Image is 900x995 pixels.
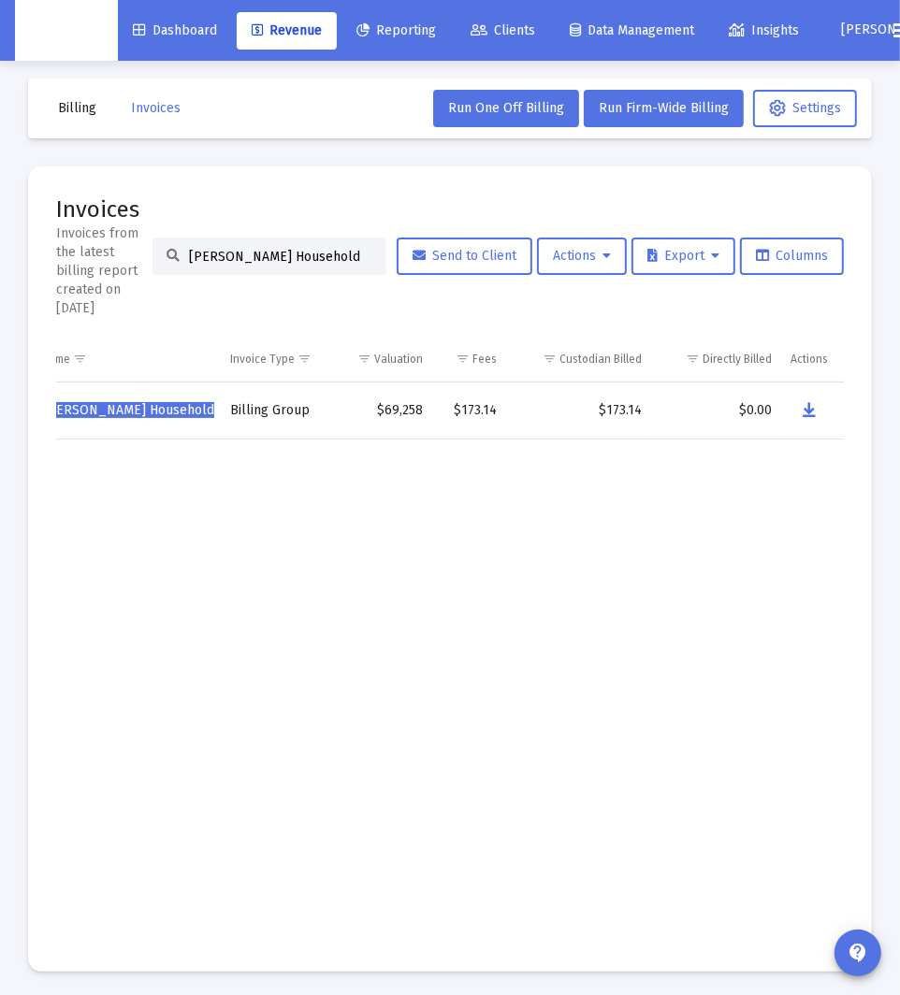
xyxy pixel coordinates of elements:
td: Column Directly Billed [651,337,781,382]
span: Actions [553,248,611,264]
td: $0.00 [651,382,781,440]
a: Insights [714,12,814,50]
button: Run One Off Billing [433,90,579,127]
td: Column Name [32,337,221,382]
button: Actions [537,238,627,275]
td: Column Invoice Type [221,337,328,382]
td: Column Fees [432,337,506,382]
span: Show filter options for column 'Directly Billed' [686,352,700,366]
h2: Invoices [56,195,152,224]
a: [PERSON_NAME] Household [41,397,216,425]
a: Reporting [341,12,451,50]
a: Data Management [555,12,709,50]
button: [PERSON_NAME] [819,11,878,49]
span: Data Management [570,22,694,38]
button: Export [631,238,735,275]
span: Show filter options for column 'Fees' [456,352,470,366]
button: Columns [740,238,844,275]
span: Show filter options for column 'Valuation' [357,352,371,366]
div: $173.14 [515,401,642,420]
span: Show filter options for column 'Name' [73,352,87,366]
td: Column Valuation [328,337,432,382]
span: Invoices [131,100,181,116]
input: Search [189,249,372,265]
div: Invoices from the latest billing report created on [DATE] [56,224,152,318]
a: Clients [456,12,550,50]
a: Revenue [237,12,337,50]
span: Revenue [252,22,322,38]
span: Billing [58,100,96,116]
span: Show filter options for column 'Invoice Type' [298,352,312,366]
img: Dashboard [29,12,104,50]
div: Data grid [56,337,844,944]
button: Run Firm-Wide Billing [584,90,744,127]
span: Reporting [356,22,436,38]
mat-icon: contact_support [847,942,869,964]
td: Column Actions [781,337,844,382]
div: Custodian Billed [559,352,642,367]
div: Directly Billed [703,352,772,367]
span: Show filter options for column 'Custodian Billed' [543,352,557,366]
span: Export [647,248,719,264]
span: Insights [729,22,799,38]
a: Dashboard [118,12,232,50]
span: Send to Client [413,248,516,264]
td: Billing Group [221,382,328,440]
span: Clients [471,22,535,38]
td: $69,258 [328,382,432,440]
div: Valuation [374,352,423,367]
div: $173.14 [442,401,497,420]
span: Settings [769,100,841,116]
button: Billing [43,90,111,127]
span: Dashboard [133,22,217,38]
div: Actions [791,352,828,367]
button: Send to Client [397,238,532,275]
button: Invoices [116,90,196,127]
div: Invoice Type [230,352,295,367]
div: Fees [472,352,497,367]
button: Settings [753,90,857,127]
span: Run One Off Billing [448,100,564,116]
td: Column Custodian Billed [506,337,651,382]
span: Columns [756,248,828,264]
span: Run Firm-Wide Billing [599,100,729,116]
span: [PERSON_NAME] Household [43,402,214,418]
